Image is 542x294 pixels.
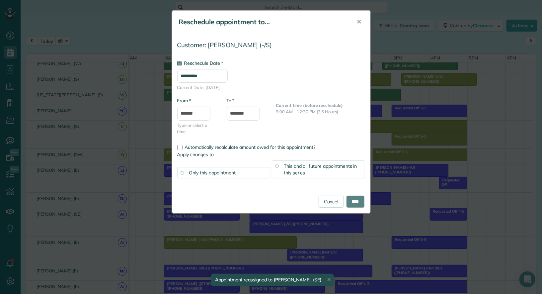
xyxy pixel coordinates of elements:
a: Cancel [319,196,344,208]
span: Current Date: [DATE] [177,84,365,91]
span: Automatically recalculate amount owed for this appointment? [185,144,316,150]
span: ✕ [357,18,362,26]
h4: Customer: [PERSON_NAME] (-/S) [177,42,365,49]
input: Only this appointment [181,171,184,174]
label: To [227,97,234,104]
b: Current time (before reschedule) [276,103,343,108]
div: Appointment reassigned to [PERSON_NAME]. (SE) [211,274,334,286]
label: From [177,97,191,104]
input: This and all future appointments in this series [275,164,278,168]
label: Reschedule Date [177,60,223,66]
p: 9:00 AM - 12:30 PM (3.5 Hours) [276,109,365,115]
span: Type or select a time [177,122,217,135]
h5: Reschedule appointment to... [179,17,348,27]
span: This and all future appointments in this series [284,163,357,176]
span: Only this appointment [189,170,236,176]
label: Apply changes to [177,151,365,158]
